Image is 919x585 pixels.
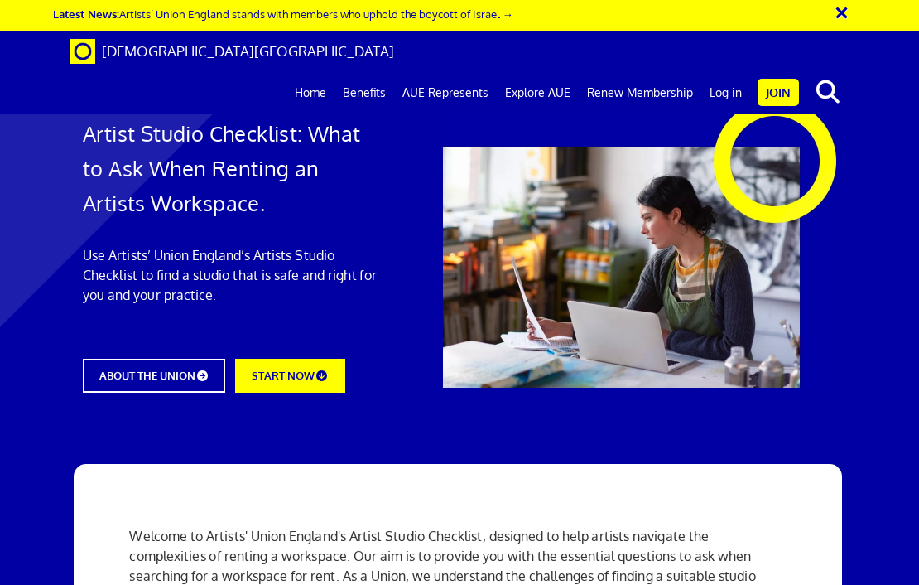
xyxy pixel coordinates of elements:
[758,79,799,106] a: Join
[334,72,394,114] a: Benefits
[579,72,701,114] a: Renew Membership
[235,359,344,393] a: START NOW
[286,72,334,114] a: Home
[102,42,394,60] span: [DEMOGRAPHIC_DATA][GEOGRAPHIC_DATA]
[83,245,383,305] p: Use Artists’ Union England’s Artists Studio Checklist to find a studio that is safe and right for...
[83,116,383,220] h1: Artist Studio Checklist: What to Ask When Renting an Artists Workspace.
[497,72,579,114] a: Explore AUE
[394,72,497,114] a: AUE Represents
[701,72,750,114] a: Log in
[58,31,407,72] a: Brand [DEMOGRAPHIC_DATA][GEOGRAPHIC_DATA]
[802,75,853,109] button: search
[83,359,225,393] a: ABOUT THE UNION
[53,7,513,21] a: Latest News:Artists’ Union England stands with members who uphold the boycott of Israel →
[53,7,119,21] strong: Latest News:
